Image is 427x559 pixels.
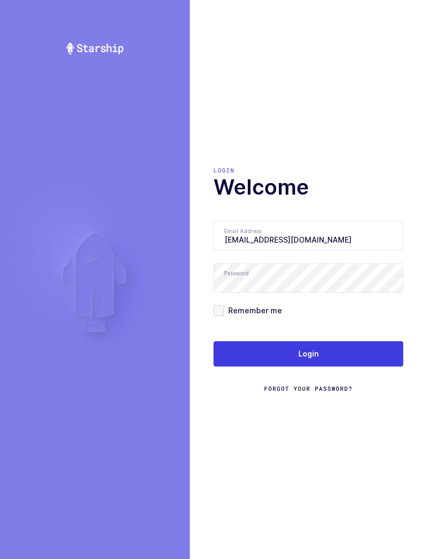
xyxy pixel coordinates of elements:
[213,341,403,367] button: Login
[298,349,319,359] span: Login
[264,384,353,393] a: Forgot Your Password?
[65,42,124,55] img: Starship
[213,175,403,200] h1: Welcome
[213,263,403,293] input: Password
[224,305,282,315] span: Remember me
[213,166,403,175] div: Login
[213,221,403,250] input: Email Address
